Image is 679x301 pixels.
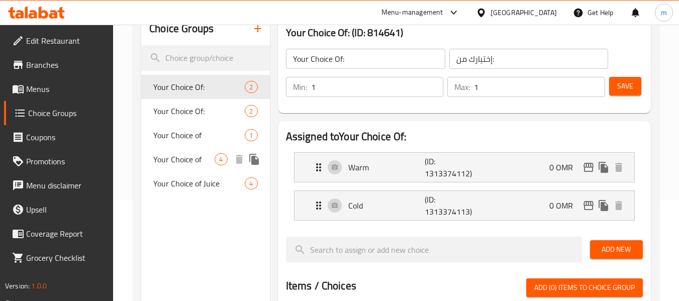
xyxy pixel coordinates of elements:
[286,129,643,144] h2: Assigned to Your Choice Of:
[141,99,269,123] div: Your Choice Of:2
[286,186,643,225] li: Expand
[581,198,596,213] button: edit
[26,252,106,264] span: Grocery Checklist
[245,105,257,117] div: Choices
[26,83,106,95] span: Menus
[4,53,114,77] a: Branches
[4,77,114,101] a: Menus
[590,240,643,259] button: Add New
[26,179,106,191] span: Menu disclaimer
[526,278,643,297] button: Add (0) items to choice group
[611,160,626,175] button: delete
[141,75,269,99] div: Your Choice Of:2
[286,278,356,293] h2: Items / Choices
[295,191,634,220] div: Expand
[581,160,596,175] button: edit
[4,197,114,222] a: Upsell
[617,80,633,92] span: Save
[295,153,634,182] div: Expand
[4,125,114,149] a: Coupons
[611,198,626,213] button: delete
[609,77,641,95] button: Save
[31,279,47,292] span: 1.0.0
[425,155,476,179] p: (ID: 1313374112)
[549,161,581,173] p: 0 OMR
[153,153,215,165] span: Your Choice of
[247,152,262,167] button: duplicate
[4,149,114,173] a: Promotions
[26,204,106,216] span: Upsell
[549,199,581,212] p: 0 OMR
[232,152,247,167] button: delete
[4,222,114,246] a: Coverage Report
[26,59,106,71] span: Branches
[153,129,245,141] span: Your Choice of
[596,160,611,175] button: duplicate
[28,107,106,119] span: Choice Groups
[381,7,443,19] div: Menu-management
[286,148,643,186] li: Expand
[4,246,114,270] a: Grocery Checklist
[141,147,269,171] div: Your Choice of4deleteduplicate
[286,25,643,41] h3: Your Choice Of: (ID: 814641)
[153,177,245,189] span: Your Choice of Juice
[153,105,245,117] span: Your Choice Of:
[215,155,227,164] span: 4
[491,7,557,18] div: [GEOGRAPHIC_DATA]
[348,199,425,212] p: Cold
[245,179,257,188] span: 4
[425,193,476,218] p: (ID: 1313374113)
[598,243,635,256] span: Add New
[286,237,582,262] input: search
[141,45,269,71] input: search
[454,81,470,93] p: Max:
[245,131,257,140] span: 1
[4,173,114,197] a: Menu disclaimer
[4,101,114,125] a: Choice Groups
[5,279,30,292] span: Version:
[26,35,106,47] span: Edit Restaurant
[153,81,245,93] span: Your Choice Of:
[26,228,106,240] span: Coverage Report
[26,131,106,143] span: Coupons
[245,82,257,92] span: 2
[26,155,106,167] span: Promotions
[4,29,114,53] a: Edit Restaurant
[149,21,214,36] h2: Choice Groups
[245,81,257,93] div: Choices
[141,123,269,147] div: Your Choice of1
[661,7,667,18] span: m
[141,171,269,195] div: Your Choice of Juice4
[245,107,257,116] span: 2
[348,161,425,173] p: Warm
[293,81,307,93] p: Min:
[596,198,611,213] button: duplicate
[534,281,635,294] span: Add (0) items to choice group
